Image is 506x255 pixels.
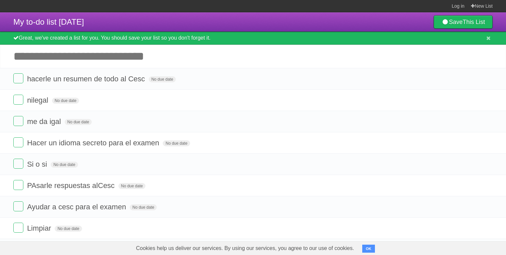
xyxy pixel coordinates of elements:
span: No due date [52,98,79,104]
span: Limpiar [27,224,53,232]
label: Done [13,180,23,190]
label: Done [13,137,23,147]
span: No due date [130,204,157,210]
span: me da igal [27,117,63,126]
span: Ayudar a cesc para el examen [27,203,128,211]
span: No due date [163,140,190,146]
b: This List [463,19,485,25]
span: No due date [55,226,82,232]
span: No due date [65,119,92,125]
span: Si o si [27,160,49,168]
label: Done [13,201,23,211]
span: No due date [51,162,78,168]
label: Done [13,95,23,105]
button: OK [362,245,375,253]
label: Done [13,159,23,169]
label: Done [13,116,23,126]
span: Cookies help us deliver our services. By using our services, you agree to our use of cookies. [129,242,361,255]
a: SaveThis List [434,15,493,29]
label: Done [13,73,23,83]
span: nilegal [27,96,50,104]
span: hacerle un resumen de todo al Cesc [27,75,146,83]
span: No due date [149,76,176,82]
span: My to-do list [DATE] [13,17,84,26]
span: PAsarle respuestas alCesc [27,181,116,190]
span: No due date [118,183,145,189]
span: Hacer un idioma secreto para el examen [27,139,161,147]
label: Done [13,223,23,233]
